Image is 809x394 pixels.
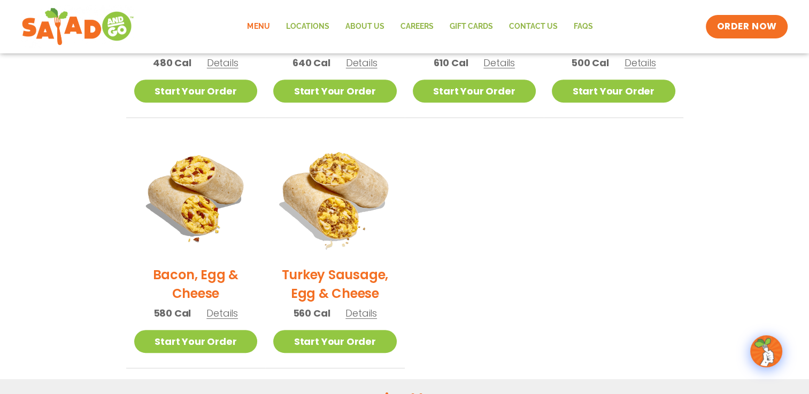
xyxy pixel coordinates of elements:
[552,80,675,103] a: Start Your Order
[21,5,134,48] img: new-SAG-logo-768×292
[392,14,441,39] a: Careers
[239,14,600,39] nav: Menu
[483,56,515,69] span: Details
[625,56,656,69] span: Details
[565,14,600,39] a: FAQs
[273,80,397,103] a: Start Your Order
[239,14,278,39] a: Menu
[273,265,397,303] h2: Turkey Sausage, Egg & Cheese
[716,20,776,33] span: ORDER NOW
[134,265,258,303] h2: Bacon, Egg & Cheese
[134,80,258,103] a: Start Your Order
[441,14,500,39] a: GIFT CARDS
[345,306,377,320] span: Details
[153,306,191,320] span: 580 Cal
[413,80,536,103] a: Start Your Order
[134,134,258,257] img: Product photo for Bacon, Egg & Cheese
[346,56,377,69] span: Details
[293,306,330,320] span: 560 Cal
[292,56,330,70] span: 640 Cal
[706,15,787,38] a: ORDER NOW
[207,56,238,69] span: Details
[500,14,565,39] a: Contact Us
[434,56,468,70] span: 610 Cal
[206,306,238,320] span: Details
[153,56,191,70] span: 480 Cal
[278,14,337,39] a: Locations
[263,123,407,268] img: Product photo for Turkey Sausage, Egg & Cheese
[134,330,258,353] a: Start Your Order
[751,336,781,366] img: wpChatIcon
[571,56,609,70] span: 500 Cal
[273,330,397,353] a: Start Your Order
[337,14,392,39] a: About Us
